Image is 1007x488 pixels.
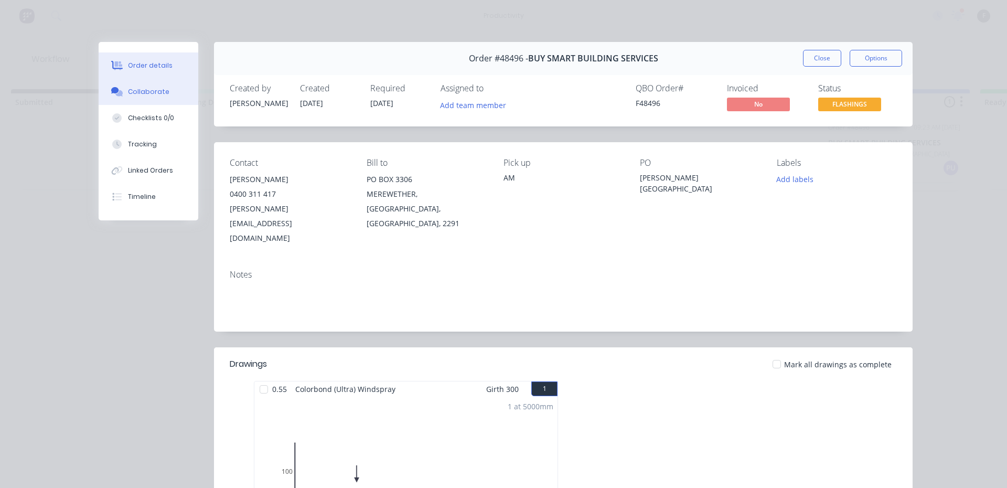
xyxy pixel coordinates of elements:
div: [PERSON_NAME] [230,98,287,109]
div: AM [504,172,624,183]
div: Created [300,83,358,93]
div: Contact [230,158,350,168]
div: Linked Orders [128,166,173,175]
span: No [727,98,790,111]
button: FLASHINGS [818,98,881,113]
div: Status [818,83,897,93]
div: Timeline [128,192,156,201]
span: FLASHINGS [818,98,881,111]
button: Collaborate [99,79,198,105]
span: [DATE] [370,98,393,108]
div: Tracking [128,140,157,149]
div: Collaborate [128,87,169,97]
button: Add labels [771,172,819,186]
div: [PERSON_NAME] [230,172,350,187]
button: Tracking [99,131,198,157]
div: Invoiced [727,83,806,93]
div: Checklists 0/0 [128,113,174,123]
span: Order #48496 - [469,54,528,63]
button: Close [803,50,841,67]
div: Pick up [504,158,624,168]
div: [PERSON_NAME][GEOGRAPHIC_DATA] [640,172,760,194]
div: PO BOX 3306MEREWETHER, [GEOGRAPHIC_DATA], [GEOGRAPHIC_DATA], 2291 [367,172,487,231]
div: 1 at 5000mm [508,401,553,412]
button: Options [850,50,902,67]
button: Linked Orders [99,157,198,184]
div: F48496 [636,98,714,109]
div: Labels [777,158,897,168]
div: MEREWETHER, [GEOGRAPHIC_DATA], [GEOGRAPHIC_DATA], 2291 [367,187,487,231]
button: Add team member [441,98,512,112]
div: Notes [230,270,897,280]
span: Girth 300 [486,381,519,397]
div: Created by [230,83,287,93]
div: 0400 311 417 [230,187,350,201]
div: Assigned to [441,83,545,93]
div: Bill to [367,158,487,168]
button: Checklists 0/0 [99,105,198,131]
div: [PERSON_NAME]0400 311 417[PERSON_NAME][EMAIL_ADDRESS][DOMAIN_NAME] [230,172,350,246]
span: [DATE] [300,98,323,108]
button: Order details [99,52,198,79]
div: Order details [128,61,173,70]
div: Drawings [230,358,267,370]
div: Required [370,83,428,93]
div: PO [640,158,760,168]
span: 0.55 [268,381,291,397]
div: [PERSON_NAME][EMAIL_ADDRESS][DOMAIN_NAME] [230,201,350,246]
button: Add team member [435,98,512,112]
span: Mark all drawings as complete [784,359,892,370]
button: Timeline [99,184,198,210]
span: BUY SMART BUILDING SERVICES [528,54,658,63]
div: PO BOX 3306 [367,172,487,187]
span: Colorbond (Ultra) Windspray [291,381,400,397]
div: QBO Order # [636,83,714,93]
button: 1 [531,381,558,396]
